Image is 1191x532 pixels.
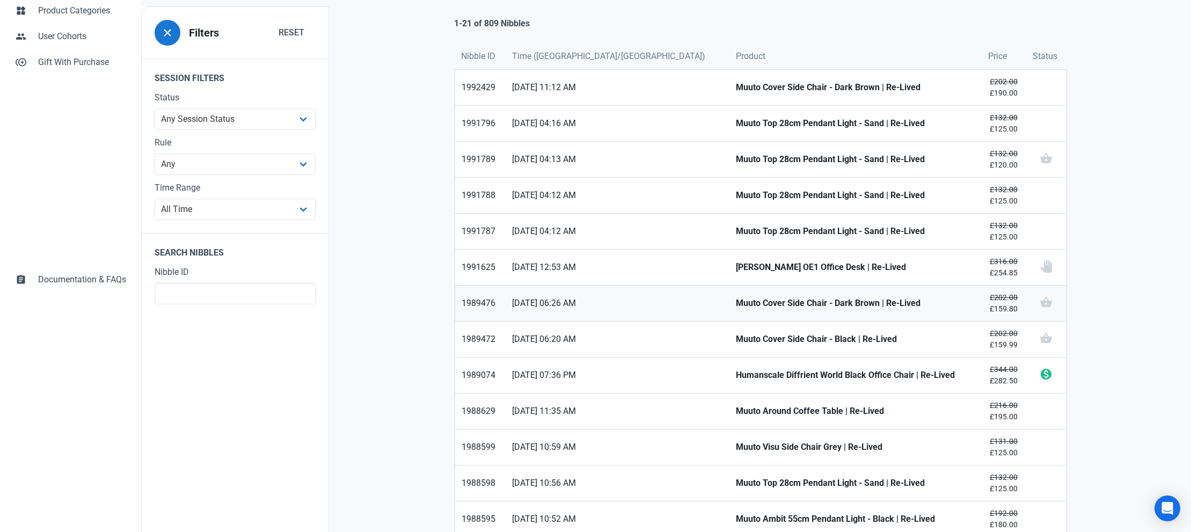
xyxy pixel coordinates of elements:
a: £132.00£125.00 [982,214,1026,249]
a: 1989476 [455,286,506,321]
a: shopping_basket [1026,142,1066,177]
span: [DATE] 12:53 AM [512,261,723,274]
span: assignment [16,273,26,284]
span: Time ([GEOGRAPHIC_DATA]/[GEOGRAPHIC_DATA]) [512,50,705,63]
a: [DATE] 07:36 PM [506,358,729,393]
a: £202.00£159.80 [982,286,1026,321]
small: £120.00 [988,148,1020,171]
a: [DATE] 04:13 AM [506,142,729,177]
a: [DATE] 10:59 AM [506,429,729,465]
a: [DATE] 10:56 AM [506,465,729,501]
a: [DATE] 04:12 AM [506,214,729,249]
label: Status [155,91,316,104]
s: £132.00 [990,149,1018,158]
small: £159.99 [988,328,1020,351]
span: [DATE] 07:36 PM [512,369,723,382]
small: £254.85 [988,256,1020,279]
a: Muuto Cover Side Chair - Dark Brown | Re-Lived [729,70,981,105]
span: Product Categories [38,4,126,17]
a: £344.00£282.50 [982,358,1026,393]
a: 1991788 [455,178,506,213]
a: £202.00£159.99 [982,322,1026,357]
strong: Muuto Around Coffee Table | Re-Lived [736,405,975,418]
a: [DATE] 11:35 AM [506,393,729,429]
a: assignmentDocumentation & FAQs [9,267,133,293]
a: Muuto Top 28cm Pendant Light - Sand | Re-Lived [729,142,981,177]
a: 1989074 [455,358,506,393]
strong: [PERSON_NAME] OE1 Office Desk | Re-Lived [736,261,975,274]
a: 1991796 [455,106,506,141]
a: Muuto Visu Side Chair Grey | Re-Lived [729,429,981,465]
s: £132.00 [990,113,1018,122]
strong: Muuto Ambit 55cm Pendant Light - Black | Re-Lived [736,513,975,526]
s: £344.00 [990,365,1018,374]
small: £125.00 [988,472,1020,494]
label: Time Range [155,181,316,194]
button: Reset [267,22,316,43]
a: £132.00£125.00 [982,178,1026,213]
span: [DATE] 11:12 AM [512,81,723,94]
span: Reset [279,26,304,39]
span: close [161,26,174,39]
s: £202.00 [990,293,1018,302]
s: £192.00 [990,509,1018,518]
a: shopping_basket [1026,286,1066,321]
span: shopping_basket [1040,296,1053,309]
a: [DATE] 04:16 AM [506,106,729,141]
a: Muuto Top 28cm Pendant Light - Sand | Re-Lived [729,214,981,249]
legend: Session Filters [142,59,328,91]
a: £216.00£195.00 [982,393,1026,429]
s: £131.00 [990,437,1018,446]
span: widgets [16,4,26,15]
small: £125.00 [988,436,1020,458]
a: Muuto Top 28cm Pendant Light - Sand | Re-Lived [729,178,981,213]
a: [DATE] 04:12 AM [506,178,729,213]
small: £125.00 [988,220,1020,243]
a: peopleUser Cohorts [9,24,133,49]
span: [DATE] 10:52 AM [512,513,723,526]
small: £125.00 [988,184,1020,207]
strong: Muuto Top 28cm Pendant Light - Sand | Re-Lived [736,153,975,166]
small: £159.80 [988,292,1020,315]
a: [DATE] 06:20 AM [506,322,729,357]
span: Gift With Purchase [38,56,126,69]
strong: Muuto Cover Side Chair - Black | Re-Lived [736,333,975,346]
span: [DATE] 10:59 AM [512,441,723,454]
h3: Filters [189,27,219,39]
s: £202.00 [990,329,1018,338]
span: people [16,30,26,41]
div: Open Intercom Messenger [1155,495,1180,521]
a: 1991787 [455,214,506,249]
strong: Muuto Top 28cm Pendant Light - Sand | Re-Lived [736,225,975,238]
strong: Muuto Top 28cm Pendant Light - Sand | Re-Lived [736,189,975,202]
strong: Muuto Top 28cm Pendant Light - Sand | Re-Lived [736,477,975,490]
a: 1988599 [455,429,506,465]
label: Rule [155,136,316,149]
s: £216.00 [990,401,1018,410]
a: Muuto Cover Side Chair - Dark Brown | Re-Lived [729,286,981,321]
a: 1989472 [455,322,506,357]
span: monetization_on [1040,368,1053,381]
a: £202.00£190.00 [982,70,1026,105]
a: Muuto Top 28cm Pendant Light - Sand | Re-Lived [729,465,981,501]
a: Muuto Top 28cm Pendant Light - Sand | Re-Lived [729,106,981,141]
label: Nibble ID [155,266,316,279]
span: [DATE] 06:26 AM [512,297,723,310]
strong: Muuto Visu Side Chair Grey | Re-Lived [736,441,975,454]
s: £202.00 [990,77,1018,86]
a: shopping_basket [1026,322,1066,357]
a: £131.00£125.00 [982,429,1026,465]
small: £190.00 [988,76,1020,99]
a: 1988598 [455,465,506,501]
small: £282.50 [988,364,1020,387]
a: [DATE] 12:53 AM [506,250,729,285]
a: control_point_duplicateGift With Purchase [9,49,133,75]
span: [DATE] 06:20 AM [512,333,723,346]
span: Documentation & FAQs [38,273,126,286]
s: £316.00 [990,257,1018,266]
span: [DATE] 11:35 AM [512,405,723,418]
s: £132.00 [990,221,1018,230]
s: £132.00 [990,185,1018,194]
strong: Muuto Top 28cm Pendant Light - Sand | Re-Lived [736,117,975,130]
span: [DATE] 04:12 AM [512,189,723,202]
